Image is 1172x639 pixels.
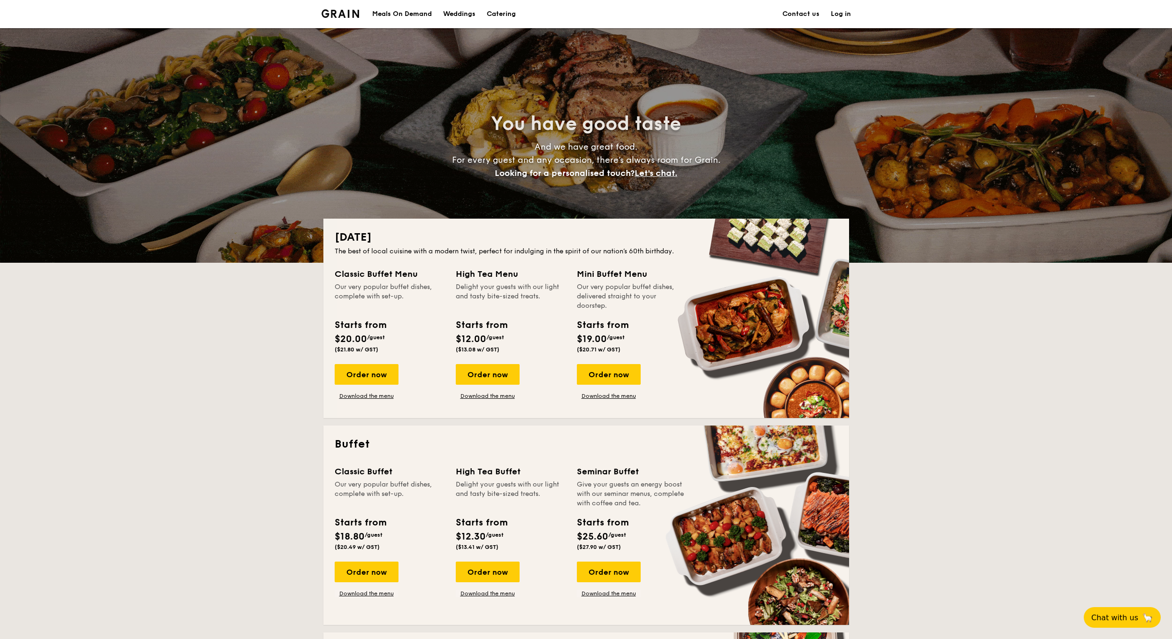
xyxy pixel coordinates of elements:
[456,346,499,353] span: ($13.08 w/ GST)
[456,480,566,508] div: Delight your guests with our light and tasty bite-sized treats.
[335,247,838,256] div: The best of local cuisine with a modern twist, perfect for indulging in the spirit of our nation’...
[1084,607,1161,628] button: Chat with us🦙
[365,532,383,538] span: /guest
[577,346,620,353] span: ($20.71 w/ GST)
[456,392,520,400] a: Download the menu
[608,532,626,538] span: /guest
[335,230,838,245] h2: [DATE]
[456,562,520,582] div: Order now
[577,334,607,345] span: $19.00
[456,590,520,597] a: Download the menu
[456,544,498,550] span: ($13.41 w/ GST)
[635,168,677,178] span: Let's chat.
[577,392,641,400] a: Download the menu
[486,334,504,341] span: /guest
[577,590,641,597] a: Download the menu
[577,531,608,542] span: $25.60
[577,480,687,508] div: Give your guests an energy boost with our seminar menus, complete with coffee and tea.
[1142,612,1153,623] span: 🦙
[486,532,504,538] span: /guest
[607,334,625,341] span: /guest
[456,267,566,281] div: High Tea Menu
[335,318,386,332] div: Starts from
[456,318,507,332] div: Starts from
[456,334,486,345] span: $12.00
[335,437,838,452] h2: Buffet
[456,364,520,385] div: Order now
[456,465,566,478] div: High Tea Buffet
[335,562,398,582] div: Order now
[577,282,687,311] div: Our very popular buffet dishes, delivered straight to your doorstep.
[577,267,687,281] div: Mini Buffet Menu
[1091,613,1138,622] span: Chat with us
[577,544,621,550] span: ($27.90 w/ GST)
[577,318,628,332] div: Starts from
[456,282,566,311] div: Delight your guests with our light and tasty bite-sized treats.
[452,142,720,178] span: And we have great food. For every guest and any occasion, there’s always room for Grain.
[335,364,398,385] div: Order now
[577,516,628,530] div: Starts from
[335,346,378,353] span: ($21.80 w/ GST)
[322,9,360,18] img: Grain
[367,334,385,341] span: /guest
[335,531,365,542] span: $18.80
[491,113,681,135] span: You have good taste
[335,544,380,550] span: ($20.49 w/ GST)
[577,465,687,478] div: Seminar Buffet
[577,364,641,385] div: Order now
[335,334,367,345] span: $20.00
[456,516,507,530] div: Starts from
[335,590,398,597] a: Download the menu
[335,392,398,400] a: Download the menu
[495,168,635,178] span: Looking for a personalised touch?
[335,267,444,281] div: Classic Buffet Menu
[335,282,444,311] div: Our very popular buffet dishes, complete with set-up.
[577,562,641,582] div: Order now
[335,516,386,530] div: Starts from
[456,531,486,542] span: $12.30
[335,465,444,478] div: Classic Buffet
[322,9,360,18] a: Logotype
[335,480,444,508] div: Our very popular buffet dishes, complete with set-up.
